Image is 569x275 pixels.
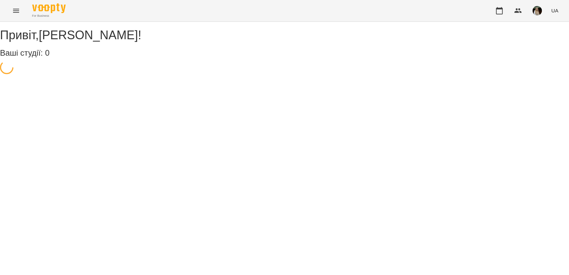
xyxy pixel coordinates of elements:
[32,14,66,18] span: For Business
[32,3,66,13] img: Voopty Logo
[8,3,24,19] button: Menu
[551,7,558,14] span: UA
[549,4,561,17] button: UA
[532,6,542,15] img: db9e5aee73aab2f764342d08fe444bbe.JPG
[45,48,49,57] span: 0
